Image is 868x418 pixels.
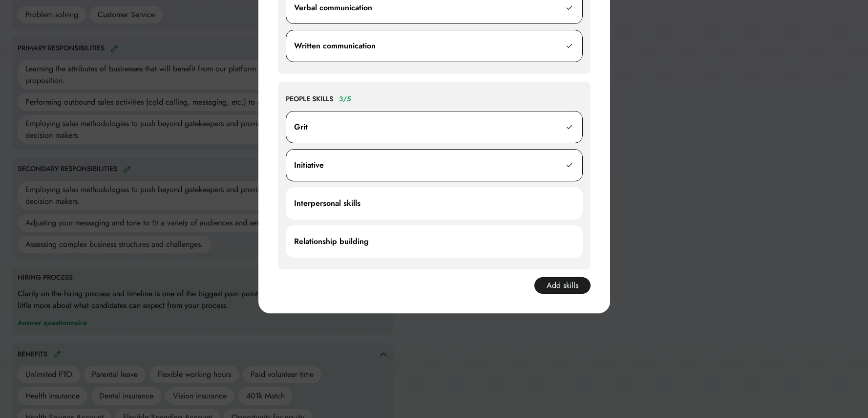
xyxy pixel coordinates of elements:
img: sparkles.svg [566,44,572,48]
div: Grit [294,121,308,133]
div: Written communication [294,40,376,52]
img: sparkles.svg [566,5,572,10]
div: 3/5 [339,93,351,105]
div: PEOPLE SKILLS [286,94,333,104]
img: sparkles.svg [566,163,572,168]
img: sparkles.svg [566,125,572,130]
div: Interpersonal skills [294,198,360,209]
div: Initiative [294,159,324,171]
div: Relationship building [294,236,369,247]
button: Add skills [534,277,591,294]
div: Verbal communication [294,2,372,14]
